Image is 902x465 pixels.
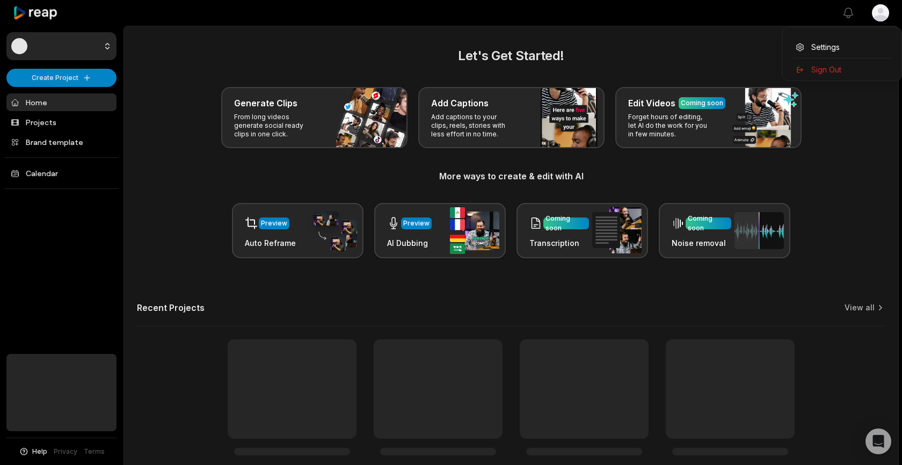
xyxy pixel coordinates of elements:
[431,97,489,110] h3: Add Captions
[672,237,731,249] h3: Noise removal
[431,113,514,139] p: Add captions to your clips, reels, stories with less effort in no time.
[811,64,841,75] span: Sign Out
[545,214,587,233] div: Coming soon
[84,447,105,456] a: Terms
[865,428,891,454] div: Open Intercom Messenger
[734,212,784,249] img: noise_removal.png
[137,302,205,313] h2: Recent Projects
[32,447,47,456] span: Help
[387,237,432,249] h3: AI Dubbing
[628,97,675,110] h3: Edit Videos
[6,69,117,87] button: Create Project
[681,98,723,108] div: Coming soon
[137,170,885,183] h3: More ways to create & edit with AI
[628,113,711,139] p: Forget hours of editing, let AI do the work for you in few minutes.
[234,97,297,110] h3: Generate Clips
[811,41,840,53] span: Settings
[6,113,117,131] a: Projects
[845,302,875,313] a: View all
[6,93,117,111] a: Home
[6,164,117,182] a: Calendar
[234,113,317,139] p: From long videos generate social ready clips in one click.
[529,237,589,249] h3: Transcription
[137,46,885,66] h2: Let's Get Started!
[6,133,117,151] a: Brand template
[245,237,296,249] h3: Auto Reframe
[592,207,642,253] img: transcription.png
[308,210,357,252] img: auto_reframe.png
[688,214,729,233] div: Coming soon
[403,219,430,228] div: Preview
[261,219,287,228] div: Preview
[54,447,77,456] a: Privacy
[450,207,499,254] img: ai_dubbing.png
